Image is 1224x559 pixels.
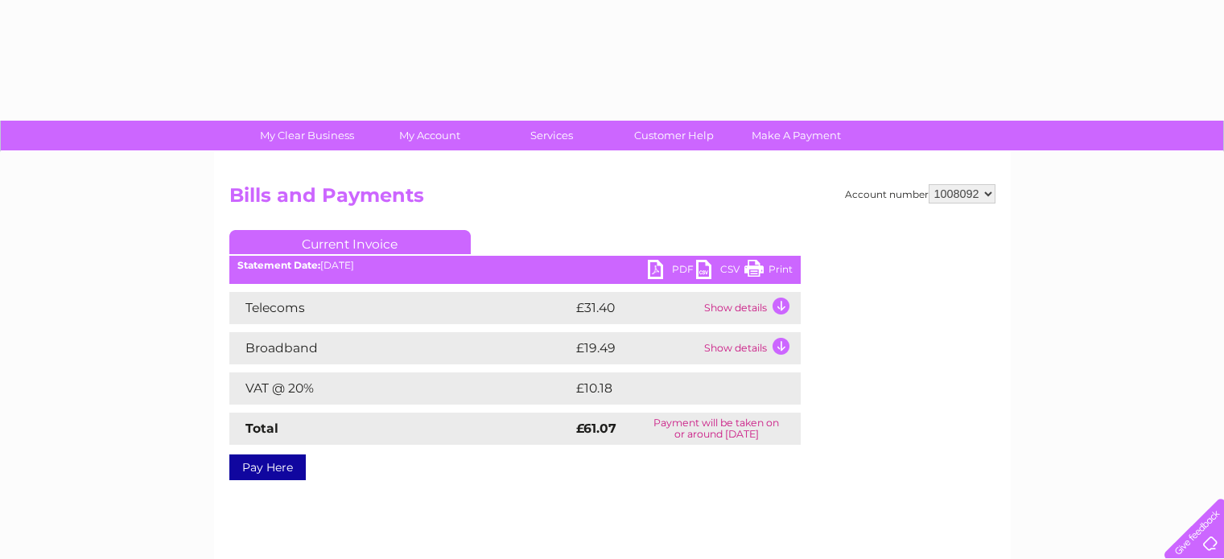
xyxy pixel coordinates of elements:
a: Services [485,121,618,150]
a: Print [744,260,793,283]
strong: £61.07 [576,421,616,436]
div: Account number [845,184,995,203]
a: My Account [363,121,496,150]
a: My Clear Business [241,121,373,150]
a: Customer Help [608,121,740,150]
h2: Bills and Payments [229,184,995,215]
td: Payment will be taken on or around [DATE] [633,413,801,445]
a: Current Invoice [229,230,471,254]
td: Broadband [229,332,572,364]
td: £31.40 [572,292,700,324]
td: VAT @ 20% [229,372,572,405]
td: Show details [700,332,801,364]
a: CSV [696,260,744,283]
a: Make A Payment [730,121,863,150]
a: Pay Here [229,454,306,480]
b: Statement Date: [237,259,320,271]
strong: Total [245,421,278,436]
div: [DATE] [229,260,801,271]
td: £19.49 [572,332,700,364]
td: Telecoms [229,292,572,324]
td: £10.18 [572,372,765,405]
td: Show details [700,292,801,324]
a: PDF [648,260,696,283]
